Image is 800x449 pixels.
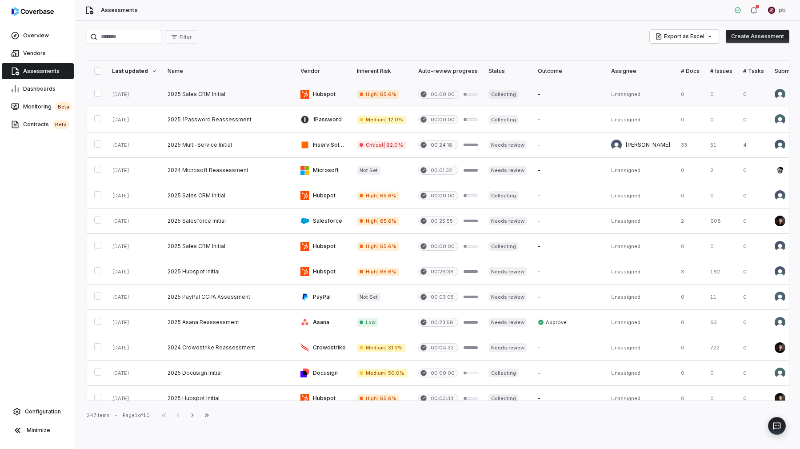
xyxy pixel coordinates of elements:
td: - [532,234,606,259]
div: Page 1 of 10 [123,412,150,419]
div: Vendor [300,68,346,75]
div: # Issues [710,68,732,75]
img: Coverbase logo [12,7,54,16]
span: Monitoring [23,102,72,111]
td: - [532,386,606,411]
img: Zi Chong Kao avatar [775,292,785,302]
a: Contractsbeta [2,116,74,132]
img: Brian Ball avatar [775,140,785,150]
a: Dashboards [2,81,74,97]
div: Status [488,68,527,75]
span: Configuration [25,408,61,415]
div: Inherent Risk [357,68,407,75]
img: Gage Krause avatar [775,114,785,125]
div: Last updated [112,68,157,75]
span: beta [55,102,72,111]
span: pb [779,7,786,14]
span: Dashboards [23,85,56,92]
a: Assessments [2,63,74,79]
img: Gus Cuddy avatar [775,165,785,176]
span: Contracts [23,120,69,129]
div: • [115,412,117,418]
img: Brian Ball avatar [775,241,785,252]
td: - [532,183,606,208]
td: - [532,208,606,234]
span: beta [52,120,69,129]
span: Vendors [23,50,46,57]
img: Lili Jiang avatar [611,140,622,150]
button: Filter [165,30,197,44]
img: pb undefined avatar [768,7,775,14]
td: - [532,335,606,361]
img: Clarence Chio avatar [775,342,785,353]
td: - [532,361,606,386]
a: Monitoringbeta [2,99,74,115]
div: # Tasks [743,68,764,75]
div: 247 items [87,412,110,419]
td: - [532,285,606,310]
td: - [532,82,606,107]
td: - [532,132,606,158]
img: Danny Higdon avatar [775,89,785,100]
td: - [532,107,606,132]
span: Assessments [23,68,60,75]
span: Minimize [27,427,50,434]
span: Filter [180,34,192,40]
img: Clarence Chio avatar [775,216,785,226]
img: Gage Krause avatar [775,368,785,378]
a: Overview [2,28,74,44]
div: # Docs [681,68,700,75]
img: Clarence Chio avatar [775,393,785,404]
div: Name [168,68,290,75]
span: Overview [23,32,49,39]
span: Assessments [101,7,137,14]
td: - [532,259,606,285]
img: Brian Ball avatar [775,190,785,201]
img: Zi Chong Kao avatar [775,317,785,328]
button: Minimize [4,421,72,439]
td: - [532,158,606,183]
button: pb undefined avatarpb [763,4,791,17]
img: Brian Ball avatar [775,266,785,277]
a: Configuration [4,404,72,420]
div: Auto-review progress [418,68,478,75]
button: Create Assessment [726,30,789,43]
button: Export as Excel [650,30,719,43]
div: Outcome [538,68,600,75]
div: Assignee [611,68,670,75]
a: Vendors [2,45,74,61]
